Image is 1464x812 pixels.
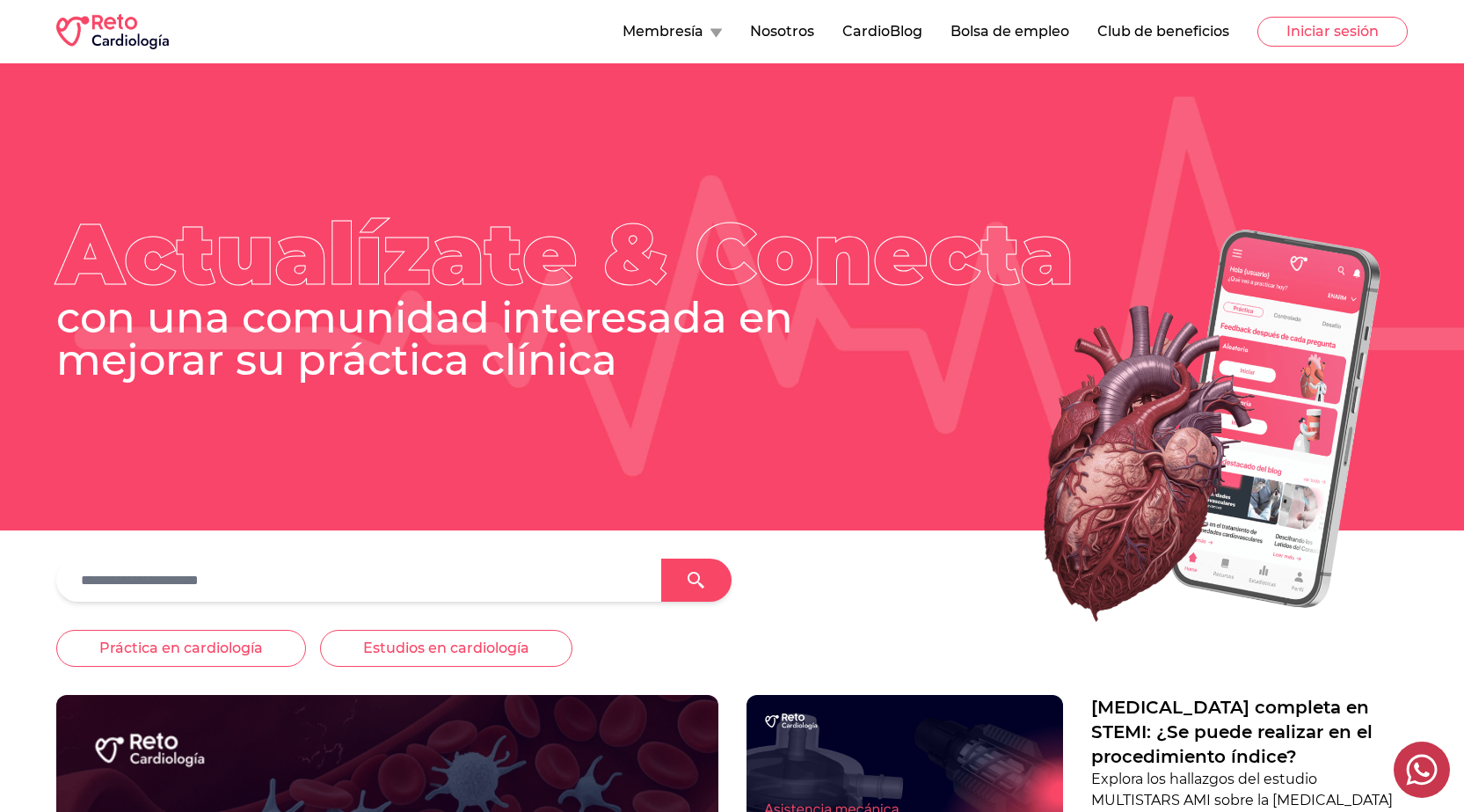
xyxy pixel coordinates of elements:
[750,21,814,42] button: Nosotros
[951,21,1069,42] button: Bolsa de empleo
[1257,17,1408,47] button: Iniciar sesión
[320,630,572,667] button: Estudios en cardiología
[842,21,922,42] button: CardioBlog
[1097,21,1229,42] button: Club de beneficios
[623,21,722,42] button: Membresía
[56,630,306,667] button: Práctica en cardiología
[1091,695,1408,769] a: [MEDICAL_DATA] completa en STEMI: ¿Se puede realizar en el procedimiento índice?
[950,207,1408,647] img: Heart
[56,14,169,49] img: RETO Cardio Logo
